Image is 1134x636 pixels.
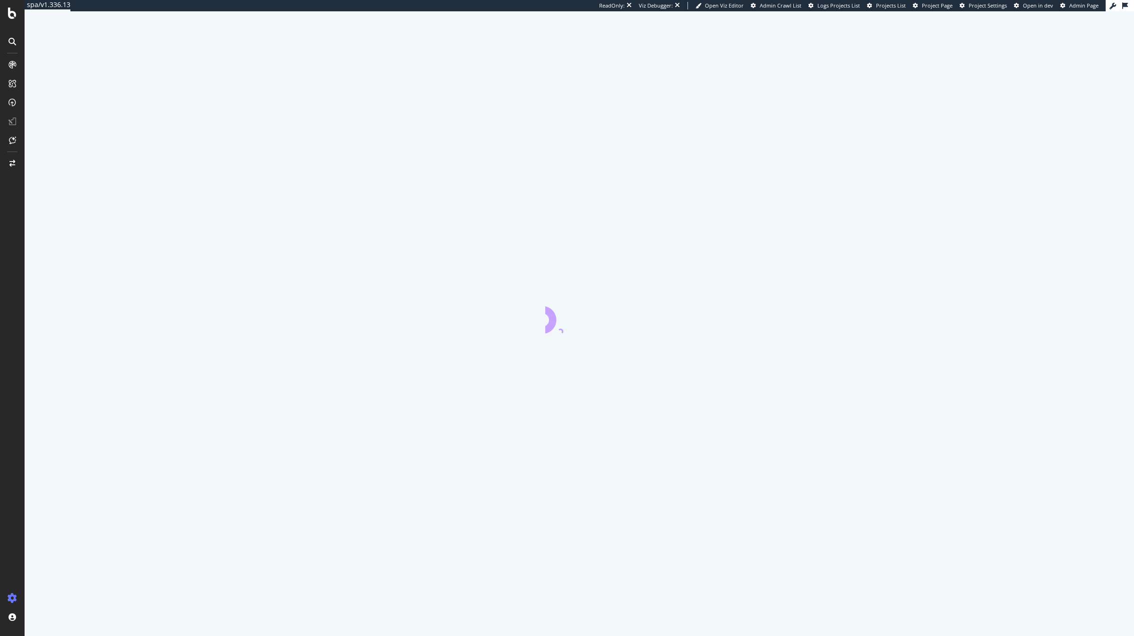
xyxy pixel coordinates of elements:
[922,2,953,9] span: Project Page
[751,2,801,9] a: Admin Crawl List
[760,2,801,9] span: Admin Crawl List
[545,299,613,333] div: animation
[960,2,1007,9] a: Project Settings
[705,2,744,9] span: Open Viz Editor
[817,2,860,9] span: Logs Projects List
[876,2,906,9] span: Projects List
[696,2,744,9] a: Open Viz Editor
[1014,2,1053,9] a: Open in dev
[913,2,953,9] a: Project Page
[808,2,860,9] a: Logs Projects List
[599,2,625,9] div: ReadOnly:
[639,2,673,9] div: Viz Debugger:
[969,2,1007,9] span: Project Settings
[1023,2,1053,9] span: Open in dev
[867,2,906,9] a: Projects List
[1060,2,1099,9] a: Admin Page
[1069,2,1099,9] span: Admin Page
